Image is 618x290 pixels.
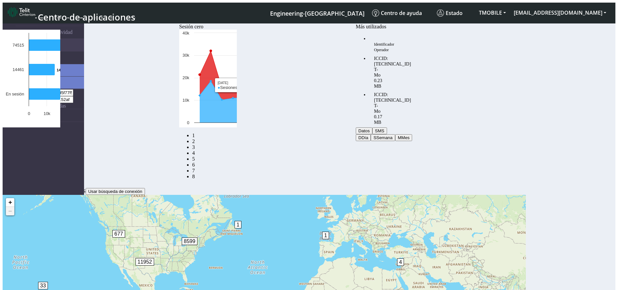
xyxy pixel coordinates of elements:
[6,198,14,207] a: Zoom in
[192,162,195,167] a: Tendencia de 14 días
[437,9,444,17] img: status.svg
[86,188,145,195] button: Usar búsqueda de conexión
[374,114,381,125] div: 0.17 MB
[372,127,387,134] button: SMS
[38,11,135,23] span: Centro de aplicaciones
[182,75,189,80] text: 20k
[8,5,134,21] a: Centro de aplicaciones
[371,134,395,141] button: SSemana
[362,135,368,140] span: Día
[192,174,195,179] a: Sin conexión durante 30 días
[182,31,189,36] text: 40k
[12,67,24,72] text: 14461
[398,135,401,140] span: M
[356,127,372,134] button: Datos
[192,150,195,156] a: Conexiones por operador
[270,9,365,17] span: Engineering-[GEOGRAPHIC_DATA]
[28,111,30,116] text: 0
[192,138,195,144] a: Operador
[235,221,241,240] div: 1
[182,98,189,103] text: 10k
[192,133,195,138] a: Conexiones por país
[179,24,237,30] div: Sesión cero
[235,221,241,228] span: 1
[38,282,48,289] span: 33
[374,92,391,103] div: ICCID: [TECHNICAL_ID]
[356,134,371,141] button: DDía
[112,230,125,238] span: 677
[192,156,195,162] a: Uso por operador
[374,42,394,47] span: Identificador
[270,7,364,19] a: Tu instancia actual de la plataforma
[187,120,189,125] text: 0
[136,258,154,266] span: 11952
[401,135,410,140] span: Mes
[395,134,412,141] button: MMes
[12,43,24,48] text: 74515
[374,103,381,114] div: T-Mobile
[510,7,610,19] button: [EMAIL_ADDRESS][DOMAIN_NAME]
[322,232,329,239] span: 1
[8,7,35,17] img: logo-telit-cinterion-gw-new.png
[192,168,195,173] a: Sesión cero
[182,53,189,58] text: 30k
[16,26,84,38] a: Gestión de conectividad
[6,92,24,96] text: En sesión
[373,135,376,140] span: S
[179,133,237,180] nav: Summary paging
[374,78,381,89] div: 0.23 MB
[397,258,404,266] span: 4
[372,9,422,17] span: Centro de ayuda
[44,111,50,116] text: 10k
[358,135,362,140] span: D
[3,188,526,195] div: UBICACIÓN DE LAS CONEXIONES
[374,67,381,78] div: T-Mobile
[372,9,379,17] img: knowledge.svg
[374,48,389,52] span: Operador
[369,7,434,19] a: Centro de ayuda
[475,7,510,19] button: TMOBILE
[374,56,391,67] div: ICCID: [TECHNICAL_ID]
[437,9,463,17] span: Estado
[182,238,197,245] span: 8599
[6,207,14,215] a: Zoom out
[192,144,195,150] a: Uso por país
[57,68,67,72] text: 14461
[376,135,393,140] span: Semana
[434,7,475,19] a: Estado
[356,24,412,30] div: Más utilizados
[322,232,329,251] div: 1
